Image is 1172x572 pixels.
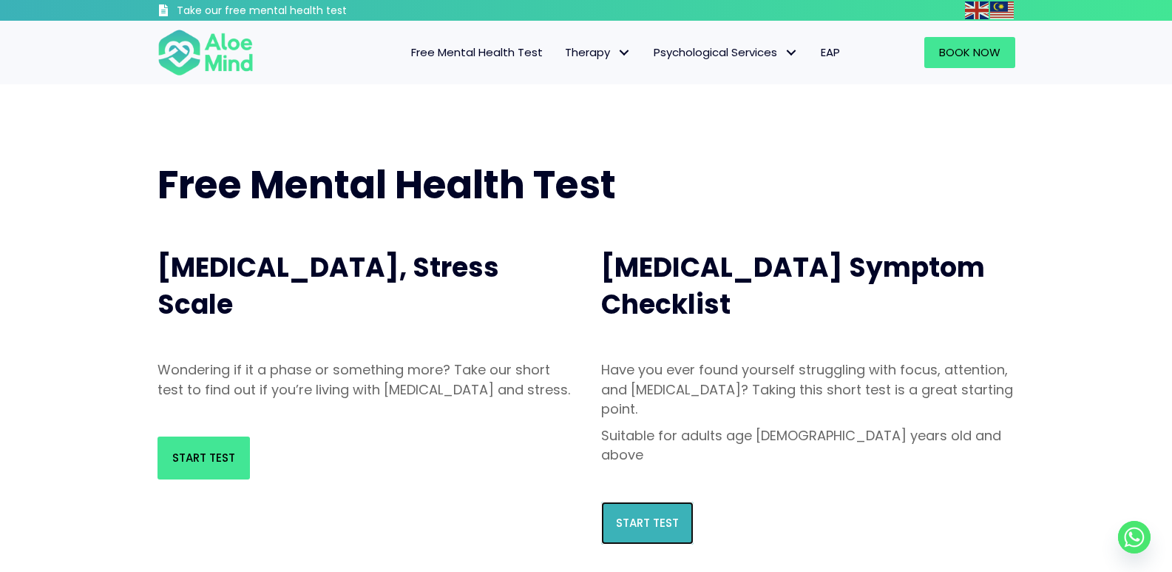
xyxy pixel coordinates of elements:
[157,249,499,323] span: [MEDICAL_DATA], Stress Scale
[157,4,426,21] a: Take our free mental health test
[614,42,635,64] span: Therapy: submenu
[965,1,989,19] img: en
[939,44,1000,60] span: Book Now
[565,44,631,60] span: Therapy
[990,1,1015,18] a: Malay
[924,37,1015,68] a: Book Now
[990,1,1014,19] img: ms
[157,158,616,212] span: Free Mental Health Test
[601,249,985,323] span: [MEDICAL_DATA] Symptom Checklist
[157,360,572,399] p: Wondering if it a phase or something more? Take our short test to find out if you’re living with ...
[172,450,235,465] span: Start Test
[157,437,250,480] a: Start Test
[411,44,543,60] span: Free Mental Health Test
[1118,521,1151,554] a: Whatsapp
[601,502,694,545] a: Start Test
[965,1,990,18] a: English
[177,4,426,18] h3: Take our free mental health test
[810,37,851,68] a: EAP
[400,37,554,68] a: Free Mental Health Test
[643,37,810,68] a: Psychological ServicesPsychological Services: submenu
[601,426,1015,465] p: Suitable for adults age [DEMOGRAPHIC_DATA] years old and above
[781,42,802,64] span: Psychological Services: submenu
[554,37,643,68] a: TherapyTherapy: submenu
[601,360,1015,418] p: Have you ever found yourself struggling with focus, attention, and [MEDICAL_DATA]? Taking this sh...
[821,44,840,60] span: EAP
[157,28,254,77] img: Aloe mind Logo
[616,515,679,531] span: Start Test
[273,37,851,68] nav: Menu
[654,44,799,60] span: Psychological Services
